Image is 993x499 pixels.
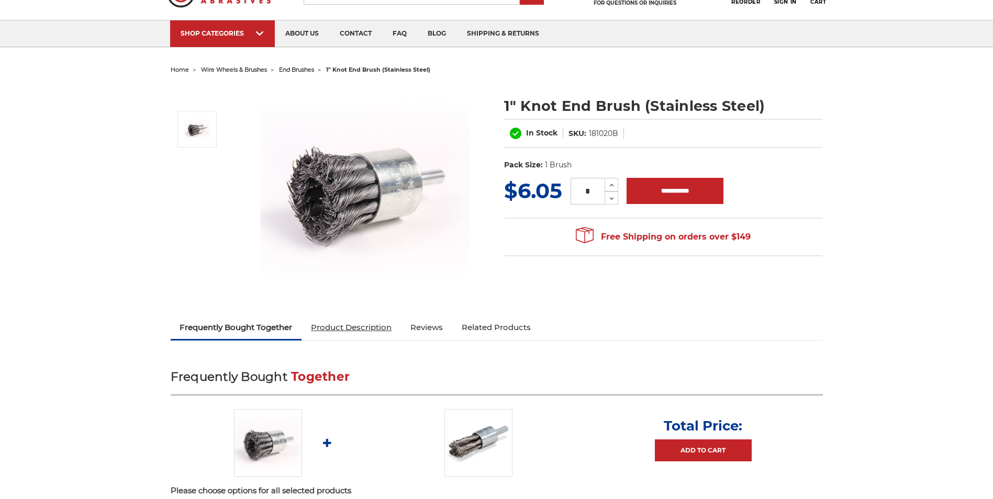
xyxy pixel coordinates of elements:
a: contact [329,20,382,47]
span: Free Shipping on orders over $149 [576,226,751,247]
span: $6.05 [504,178,562,203]
p: Please choose options for all selected products [171,485,823,497]
p: Total Price: [664,417,742,434]
a: about us [275,20,329,47]
img: Knotted End Brush [184,116,210,142]
a: shipping & returns [456,20,550,47]
a: Related Products [452,316,540,339]
a: Add to Cart [655,439,752,461]
dd: 1 Brush [545,160,572,171]
span: 1" knot end brush (stainless steel) [326,66,430,73]
div: SHOP CATEGORIES [181,29,264,37]
img: Knotted End Brush [234,409,302,477]
a: wire wheels & brushes [201,66,267,73]
a: blog [417,20,456,47]
a: Product Description [302,316,401,339]
a: faq [382,20,417,47]
span: In Stock [526,128,557,138]
span: Together [291,369,350,384]
dt: SKU: [568,128,586,139]
dd: 181020B [589,128,618,139]
a: Frequently Bought Together [171,316,302,339]
img: Knotted End Brush [260,85,470,294]
a: Reviews [401,316,452,339]
a: home [171,66,189,73]
dt: Pack Size: [504,160,543,171]
span: Frequently Bought [171,369,287,384]
h1: 1" Knot End Brush (Stainless Steel) [504,96,823,116]
a: end brushes [279,66,314,73]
